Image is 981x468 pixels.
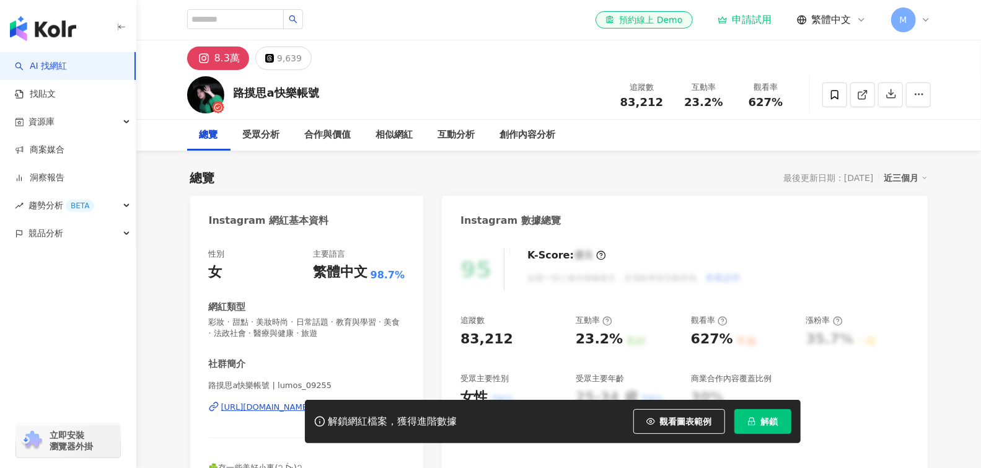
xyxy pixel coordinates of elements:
div: 解鎖網紅檔案，獲得進階數據 [328,415,457,428]
span: 資源庫 [29,108,55,136]
div: 合作與價值 [305,128,351,143]
div: 受眾主要年齡 [576,373,624,384]
div: 追蹤數 [618,81,666,94]
div: 主要語言 [313,249,345,260]
div: 總覽 [200,128,218,143]
span: 98.7% [371,268,405,282]
span: 趨勢分析 [29,192,94,219]
button: 8.3萬 [187,46,249,70]
img: KOL Avatar [187,76,224,113]
a: searchAI 找網紅 [15,60,67,73]
a: 找貼文 [15,88,56,100]
div: 女 [209,263,222,282]
div: 互動率 [576,315,612,326]
span: 立即安裝 瀏覽器外掛 [50,430,93,452]
div: 8.3萬 [214,50,240,67]
div: Instagram 數據總覽 [460,214,561,227]
div: 9,639 [277,50,302,67]
span: 23.2% [684,96,723,108]
div: 互動分析 [438,128,475,143]
div: 近三個月 [884,170,928,186]
span: 83,212 [620,95,663,108]
span: 解鎖 [761,417,778,426]
span: 觀看圖表範例 [660,417,712,426]
span: 路摸思a快樂帳號 | lumos_09255 [209,380,405,391]
div: 23.2% [576,330,623,349]
div: 627% [691,330,733,349]
div: 最後更新日期：[DATE] [783,173,873,183]
div: 互動率 [680,81,728,94]
div: 路摸思a快樂帳號 [234,85,319,100]
div: 預約線上 Demo [605,14,682,26]
div: 創作內容分析 [500,128,556,143]
div: 觀看率 [691,315,728,326]
span: 繁體中文 [812,13,851,27]
div: 觀看率 [742,81,790,94]
div: 受眾主要性別 [460,373,509,384]
div: 性別 [209,249,225,260]
div: K-Score : [527,249,606,262]
a: chrome extension立即安裝 瀏覽器外掛 [16,424,120,457]
a: 洞察報告 [15,172,64,184]
div: 相似網紅 [376,128,413,143]
button: 觀看圖表範例 [633,409,725,434]
button: 解鎖 [734,409,791,434]
span: 競品分析 [29,219,63,247]
span: lock [747,417,756,426]
div: 受眾分析 [243,128,280,143]
a: 商案媒合 [15,144,64,156]
div: 漲粉率 [806,315,843,326]
div: 追蹤數 [460,315,485,326]
div: 繁體中文 [313,263,367,282]
span: 彩妝 · 甜點 · 美妝時尚 · 日常話題 · 教育與學習 · 美食 · 法政社會 · 醫療與健康 · 旅遊 [209,317,405,339]
span: rise [15,201,24,210]
img: logo [10,16,76,41]
span: search [289,15,297,24]
div: 女性 [460,388,488,407]
div: BETA [66,200,94,212]
button: 9,639 [255,46,312,70]
div: 總覽 [190,169,215,187]
div: 網紅類型 [209,301,246,314]
div: Instagram 網紅基本資料 [209,214,329,227]
div: 83,212 [460,330,513,349]
div: 社群簡介 [209,358,246,371]
div: 商業合作內容覆蓋比例 [691,373,772,384]
span: M [899,13,907,27]
a: 申請試用 [718,14,772,26]
img: chrome extension [20,431,44,451]
a: 預約線上 Demo [596,11,692,29]
span: 627% [749,96,783,108]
